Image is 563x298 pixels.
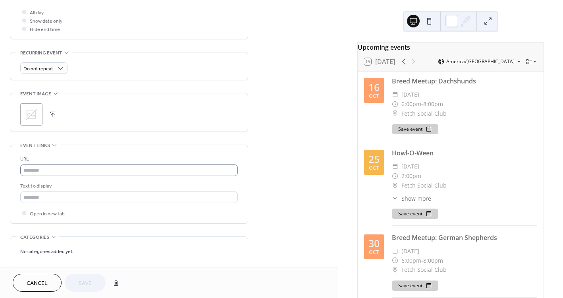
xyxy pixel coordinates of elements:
[401,171,421,181] span: 2:00pm
[421,99,423,109] span: -
[30,9,44,17] span: All day
[20,233,49,242] span: Categories
[446,59,515,64] span: America/[GEOGRAPHIC_DATA]
[369,94,379,99] div: Oct
[392,246,398,256] div: ​
[23,64,53,74] span: Do not repeat
[401,194,431,203] span: Show more
[392,99,398,109] div: ​
[20,141,50,150] span: Event links
[392,181,398,190] div: ​
[401,256,421,265] span: 6:00pm
[421,256,423,265] span: -
[392,124,438,134] button: Save event
[20,248,74,256] span: No categories added yet.
[423,99,443,109] span: 8:00pm
[392,162,398,171] div: ​
[401,181,447,190] span: Fetch Social Club
[392,265,398,275] div: ​
[392,281,438,291] button: Save event
[392,109,398,118] div: ​
[392,76,537,86] div: Breed Meetup: Dachshunds
[20,103,42,126] div: ;
[20,155,236,163] div: URL
[13,274,62,292] button: Cancel
[392,194,431,203] button: ​Show more
[368,154,380,164] div: 25
[392,209,438,219] button: Save event
[423,256,443,265] span: 8:00pm
[401,162,419,171] span: [DATE]
[392,171,398,181] div: ​
[392,90,398,99] div: ​
[27,279,48,288] span: Cancel
[392,233,537,242] div: Breed Meetup: German Shepherds
[30,17,62,25] span: Show date only
[392,194,398,203] div: ​
[20,182,236,190] div: Text to display
[358,43,544,52] div: Upcoming events
[401,265,447,275] span: Fetch Social Club
[401,246,419,256] span: [DATE]
[30,25,60,34] span: Hide end time
[401,90,419,99] span: [DATE]
[369,250,379,255] div: Oct
[392,256,398,265] div: ​
[30,210,65,218] span: Open in new tab
[392,148,537,158] div: Howl-O-Ween
[20,90,51,98] span: Event image
[368,238,380,248] div: 30
[20,49,62,57] span: Recurring event
[369,166,379,171] div: Oct
[401,109,447,118] span: Fetch Social Club
[401,99,421,109] span: 6:00pm
[368,82,380,92] div: 16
